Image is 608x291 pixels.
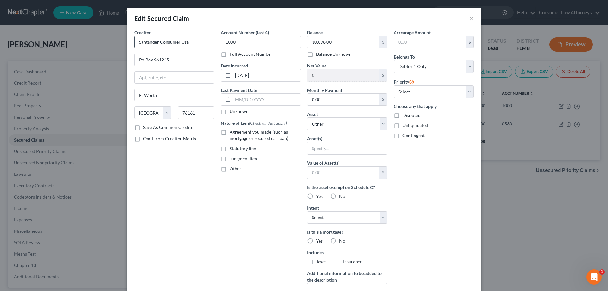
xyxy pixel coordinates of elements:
[233,69,301,81] input: MM/DD/YYYY
[307,167,379,179] input: 0.00
[221,36,301,48] input: XXXX
[134,36,214,48] input: Search creditor by name...
[339,193,345,199] span: No
[343,259,362,264] span: Insurance
[233,94,301,106] input: MM/DD/YYYY
[143,136,196,141] span: Omit from Creditor Matrix
[379,94,387,106] div: $
[469,15,474,22] button: ×
[339,238,345,244] span: No
[394,54,415,60] span: Belongs To
[230,108,249,115] label: Unknown
[221,120,287,126] label: Nature of Lien
[307,94,379,106] input: 0.00
[402,123,428,128] span: Unliquidated
[307,249,387,256] label: Includes
[307,29,323,36] label: Balance
[316,193,323,199] span: Yes
[230,166,241,171] span: Other
[134,14,189,23] div: Edit Secured Claim
[307,87,342,93] label: Monthly Payment
[586,269,602,285] iframe: Intercom live chat
[230,51,272,57] label: Full Account Number
[134,30,151,35] span: Creditor
[221,29,269,36] label: Account Number (last 4)
[307,270,387,283] label: Additional information to be added to the description
[221,62,248,69] label: Date Incurred
[307,142,387,154] input: Specify...
[379,36,387,48] div: $
[307,229,387,235] label: Is this a mortgage?
[230,156,257,161] span: Judgment lien
[316,238,323,244] span: Yes
[307,111,318,117] span: Asset
[135,89,214,101] input: Enter city...
[394,78,414,85] label: Priority
[402,133,425,138] span: Contingent
[135,54,214,66] input: Enter address...
[394,103,474,110] label: Choose any that apply
[394,29,431,36] label: Arrearage Amount
[178,106,215,119] input: Enter zip...
[394,36,466,48] input: 0.00
[402,112,421,118] span: Disputed
[599,269,605,275] span: 1
[307,184,387,191] label: Is the asset exempt on Schedule C?
[466,36,473,48] div: $
[307,69,379,81] input: 0.00
[307,62,326,69] label: Net Value
[307,205,319,211] label: Intent
[230,146,256,151] span: Statutory lien
[135,72,214,84] input: Apt, Suite, etc...
[221,87,257,93] label: Last Payment Date
[230,129,288,141] span: Agreement you made (such as mortgage or secured car loan)
[307,160,339,166] label: Value of Asset(s)
[316,259,326,264] span: Taxes
[307,135,322,142] label: Asset(s)
[379,167,387,179] div: $
[316,51,351,57] label: Balance Unknown
[249,120,287,126] span: (Check all that apply)
[143,124,195,130] label: Save As Common Creditor
[307,36,379,48] input: 0.00
[379,69,387,81] div: $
